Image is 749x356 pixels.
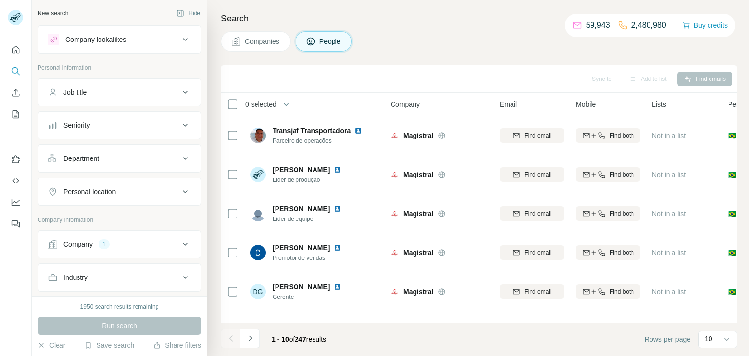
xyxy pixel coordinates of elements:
[38,9,68,18] div: New search
[38,233,201,256] button: Company1
[524,131,551,140] span: Find email
[295,336,306,343] span: 247
[645,335,690,344] span: Rows per page
[391,210,398,218] img: Logo of Magistral
[250,206,266,221] img: Avatar
[524,287,551,296] span: Find email
[576,245,640,260] button: Find both
[728,287,736,297] span: 🇧🇷
[403,170,433,179] span: Magistral
[403,248,433,257] span: Magistral
[728,209,736,218] span: 🇧🇷
[576,206,640,221] button: Find both
[403,131,433,140] span: Magistral
[524,248,551,257] span: Find email
[334,322,341,330] img: LinkedIn logo
[273,321,330,331] span: [PERSON_NAME]
[63,154,99,163] div: Department
[250,284,266,299] div: DG
[355,127,362,135] img: LinkedIn logo
[334,205,341,213] img: LinkedIn logo
[728,131,736,140] span: 🇧🇷
[500,245,564,260] button: Find email
[652,249,686,257] span: Not in a list
[273,127,351,135] span: Transjaf Transportadora
[63,187,116,197] div: Personal location
[8,62,23,80] button: Search
[8,172,23,190] button: Use Surfe API
[38,147,201,170] button: Department
[245,37,280,46] span: Companies
[576,167,640,182] button: Find both
[8,215,23,233] button: Feedback
[273,282,330,292] span: [PERSON_NAME]
[272,336,289,343] span: 1 - 10
[610,287,634,296] span: Find both
[250,167,266,182] img: Avatar
[65,35,126,44] div: Company lookalikes
[652,288,686,296] span: Not in a list
[38,340,65,350] button: Clear
[576,99,596,109] span: Mobile
[38,28,201,51] button: Company lookalikes
[391,132,398,139] img: Logo of Magistral
[84,340,134,350] button: Save search
[273,137,374,145] span: Parceiro de operações
[652,99,666,109] span: Lists
[391,249,398,257] img: Logo of Magistral
[334,283,341,291] img: LinkedIn logo
[403,287,433,297] span: Magistral
[610,209,634,218] span: Find both
[250,323,266,338] img: Avatar
[273,293,353,301] span: Gerente
[80,302,159,311] div: 1950 search results remaining
[728,248,736,257] span: 🇧🇷
[391,288,398,296] img: Logo of Magistral
[38,114,201,137] button: Seniority
[652,171,686,178] span: Not in a list
[273,215,353,223] span: Líder de equipe
[652,210,686,218] span: Not in a list
[576,284,640,299] button: Find both
[273,204,330,214] span: [PERSON_NAME]
[289,336,295,343] span: of
[221,12,737,25] h4: Search
[334,166,341,174] img: LinkedIn logo
[273,243,330,253] span: [PERSON_NAME]
[63,273,88,282] div: Industry
[576,128,640,143] button: Find both
[38,266,201,289] button: Industry
[524,170,551,179] span: Find email
[273,254,353,262] span: Promotor de vendas
[610,248,634,257] span: Find both
[8,84,23,101] button: Enrich CSV
[8,151,23,168] button: Use Surfe on LinkedIn
[586,20,610,31] p: 59,943
[610,131,634,140] span: Find both
[250,245,266,260] img: Avatar
[652,132,686,139] span: Not in a list
[99,240,110,249] div: 1
[272,336,326,343] span: results
[38,63,201,72] p: Personal information
[240,329,260,348] button: Navigate to next page
[273,165,330,175] span: [PERSON_NAME]
[8,41,23,59] button: Quick start
[153,340,201,350] button: Share filters
[391,99,420,109] span: Company
[8,105,23,123] button: My lists
[63,87,87,97] div: Job title
[250,128,266,143] img: Avatar
[63,120,90,130] div: Seniority
[500,284,564,299] button: Find email
[403,209,433,218] span: Magistral
[500,99,517,109] span: Email
[500,128,564,143] button: Find email
[334,244,341,252] img: LinkedIn logo
[705,334,712,344] p: 10
[38,180,201,203] button: Personal location
[682,19,728,32] button: Buy credits
[38,216,201,224] p: Company information
[728,170,736,179] span: 🇧🇷
[63,239,93,249] div: Company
